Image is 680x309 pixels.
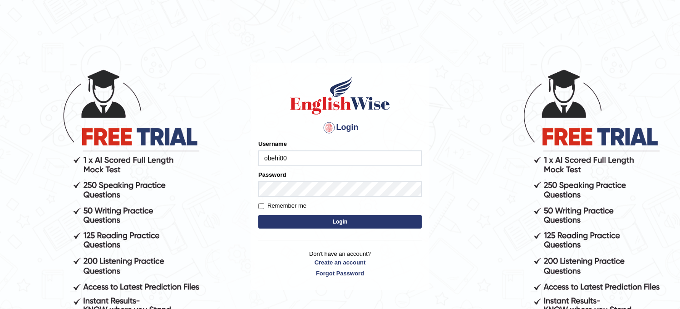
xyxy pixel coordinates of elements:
label: Password [258,170,286,179]
h4: Login [258,120,422,135]
input: Remember me [258,203,264,209]
label: Remember me [258,201,306,210]
a: Create an account [258,258,422,267]
label: Username [258,140,287,148]
p: Don't have an account? [258,249,422,278]
a: Forgot Password [258,269,422,278]
button: Login [258,215,422,229]
img: Logo of English Wise sign in for intelligent practice with AI [288,75,392,116]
